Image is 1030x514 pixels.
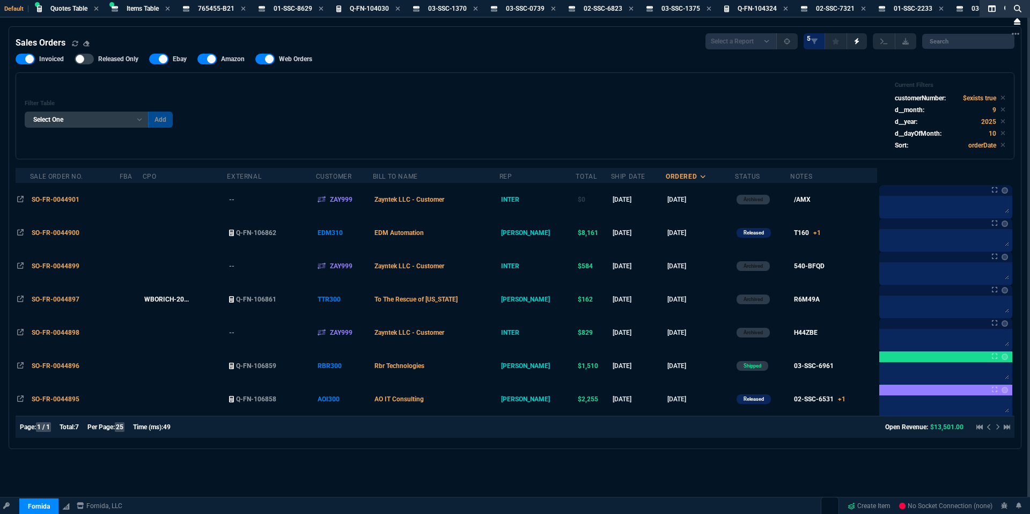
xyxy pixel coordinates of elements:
[94,5,99,13] nx-icon: Close Tab
[499,183,576,216] td: INTER
[576,183,610,216] td: $0
[165,5,170,13] nx-icon: Close Tab
[4,5,28,12] span: Default
[783,5,788,13] nx-icon: Close Tab
[611,283,666,316] td: [DATE]
[744,229,764,237] p: Released
[794,195,811,204] div: /AMX
[989,130,996,137] code: 10
[843,498,895,514] a: Create Item
[611,383,666,416] td: [DATE]
[794,261,825,271] div: 540-BFQD
[374,362,424,370] span: Rbr Technologies
[895,117,917,127] p: d__year:
[316,349,373,383] td: RBR300
[98,55,138,63] span: Released Only
[499,349,576,383] td: [PERSON_NAME]
[744,395,764,403] p: Released
[274,5,312,12] span: 01-SSC-8629
[666,349,735,383] td: [DATE]
[319,5,323,13] nx-icon: Close Tab
[666,216,735,249] td: [DATE]
[576,172,597,181] div: Total
[506,5,545,12] span: 03-SSC-0739
[316,249,373,283] td: ZAY999
[885,423,928,431] span: Open Revenue:
[115,422,124,432] span: 25
[1010,2,1026,15] nx-icon: Search
[611,172,645,181] div: Ship Date
[968,142,996,149] code: orderDate
[17,296,24,303] nx-icon: Open In Opposite Panel
[236,395,276,403] span: Q-FN-106858
[229,262,234,270] span: --
[75,423,79,431] span: 7
[794,295,820,304] div: R6M49A
[576,383,610,416] td: $2,255
[163,423,171,431] span: 49
[807,34,811,43] span: 5
[666,316,735,349] td: [DATE]
[350,5,389,12] span: Q-FN-104030
[611,216,666,249] td: [DATE]
[236,296,276,303] span: Q-FN-106861
[744,362,761,370] p: Shipped
[198,5,234,12] span: 765455-B21
[25,100,173,107] h6: Filter Table
[279,55,312,63] span: Web Orders
[73,501,126,511] a: msbcCompanyName
[32,395,79,403] span: SO-FR-0044895
[60,423,75,431] span: Total:
[1000,2,1016,15] nx-icon: Search
[428,5,467,12] span: 03-SSC-1370
[984,2,1000,15] nx-icon: Split Panels
[20,423,36,431] span: Page:
[895,93,946,103] p: customerNumber:
[16,36,65,49] h4: Sales Orders
[144,296,189,303] span: WBORICH-20...
[816,5,855,12] span: 02-SSC-7321
[744,328,763,337] p: Archived
[794,328,818,337] div: H44ZBE
[576,349,610,383] td: $1,510
[143,172,157,181] div: CPO
[895,141,908,150] p: Sort:
[963,94,996,102] code: $exists true
[499,172,512,181] div: Rep
[707,5,711,13] nx-icon: Close Tab
[992,106,996,114] code: 9
[499,249,576,283] td: INTER
[738,5,777,12] span: Q-FN-104324
[666,172,697,181] div: ordered
[17,196,24,203] nx-icon: Open In Opposite Panel
[17,229,24,237] nx-icon: Open In Opposite Panel
[316,216,373,249] td: EDM310
[227,172,261,181] div: External
[899,502,992,510] span: No Socket Connection (none)
[972,5,1010,12] span: 03-SSC-1368
[32,196,79,203] span: SO-FR-0044901
[838,395,845,403] span: +1
[32,262,79,270] span: SO-FR-0044899
[50,5,87,12] span: Quotes Table
[373,172,418,181] div: Bill To Name
[17,262,24,270] nx-icon: Open In Opposite Panel
[39,55,64,63] span: Invoiced
[17,362,24,370] nx-icon: Open In Opposite Panel
[316,283,373,316] td: TTR300
[499,383,576,416] td: [PERSON_NAME]
[173,55,187,63] span: Ebay
[794,394,845,404] div: 02-SSC-6531+1
[611,249,666,283] td: [DATE]
[133,423,163,431] span: Time (ms):
[861,5,866,13] nx-icon: Close Tab
[551,5,556,13] nx-icon: Close Tab
[611,183,666,216] td: [DATE]
[32,296,79,303] span: SO-FR-0044897
[374,229,424,237] span: EDM Automation
[895,129,941,138] p: d__dayOfMonth:
[666,383,735,416] td: [DATE]
[127,5,159,12] span: Items Table
[576,283,610,316] td: $162
[744,195,763,204] p: Archived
